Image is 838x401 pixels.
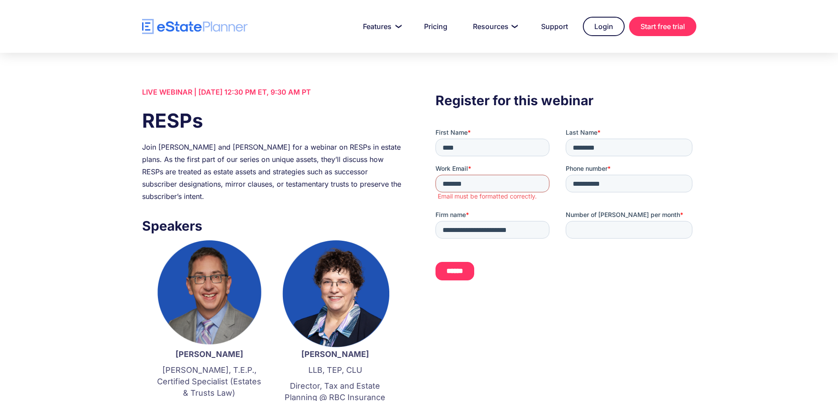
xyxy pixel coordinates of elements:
[531,18,578,35] a: Support
[142,19,248,34] a: home
[142,107,403,134] h1: RESPs
[629,17,696,36] a: Start free trial
[155,364,263,399] p: [PERSON_NAME], T.E.P., Certified Specialist (Estates & Trusts Law)
[281,364,389,376] p: LLB, TEP, CLU
[583,17,625,36] a: Login
[142,86,403,98] div: LIVE WEBINAR | [DATE] 12:30 PM ET, 9:30 AM PT
[435,128,696,296] iframe: Form 0
[142,216,403,236] h3: Speakers
[462,18,526,35] a: Resources
[435,90,696,110] h3: Register for this webinar
[352,18,409,35] a: Features
[301,349,369,359] strong: [PERSON_NAME]
[176,349,243,359] strong: [PERSON_NAME]
[142,141,403,202] div: Join [PERSON_NAME] and [PERSON_NAME] for a webinar on RESPs in estate plans. As the first part of...
[414,18,458,35] a: Pricing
